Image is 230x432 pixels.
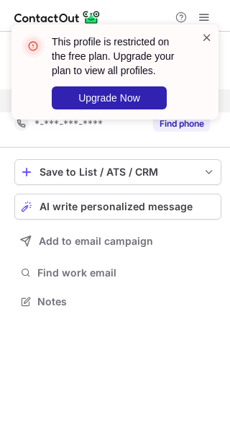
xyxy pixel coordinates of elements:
button: AI write personalized message [14,194,221,220]
button: Upgrade Now [52,86,167,109]
span: Notes [37,295,216,308]
header: This profile is restricted on the free plan. Upgrade your plan to view all profiles. [52,35,184,78]
span: Add to email campaign [39,235,153,247]
div: Save to List / ATS / CRM [40,166,196,178]
span: Find work email [37,266,216,279]
img: error [22,35,45,58]
button: save-profile-one-click [14,159,221,185]
button: Add to email campaign [14,228,221,254]
img: ContactOut v5.3.10 [14,9,101,26]
button: Find work email [14,263,221,283]
span: Upgrade Now [78,92,140,104]
span: AI write personalized message [40,201,193,212]
button: Notes [14,292,221,312]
